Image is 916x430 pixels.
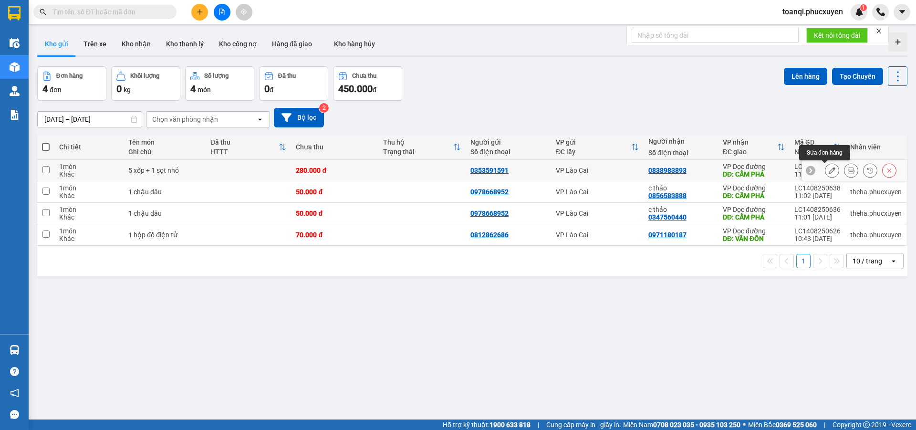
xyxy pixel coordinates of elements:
div: Đơn hàng [56,73,83,79]
div: theha.phucxuyen [850,210,902,217]
div: 1 món [59,184,119,192]
div: 1 món [59,227,119,235]
div: LC1408250640 [794,163,841,170]
span: Cung cấp máy in - giấy in: [546,420,621,430]
div: Khác [59,213,119,221]
div: 70.000 đ [296,231,374,239]
div: 0978668952 [470,210,509,217]
div: 0971180187 [648,231,687,239]
div: theha.phucxuyen [850,188,902,196]
span: 450.000 [338,83,373,94]
th: Toggle SortBy [551,135,644,160]
div: VP Lào Cai [556,167,639,174]
div: Sửa đơn hàng [825,163,839,178]
div: Tạo kho hàng mới [888,32,907,52]
button: Bộ lọc [274,108,324,127]
div: Tên món [128,138,201,146]
span: caret-down [898,8,906,16]
svg: open [256,115,264,123]
div: Khác [59,235,119,242]
div: ĐC giao [723,148,777,156]
div: Chưa thu [296,143,374,151]
div: Người gửi [470,138,546,146]
div: Số điện thoại [648,149,713,157]
button: Khối lượng0kg [111,66,180,101]
button: Đã thu0đ [259,66,328,101]
div: Chi tiết [59,143,119,151]
div: HTTT [210,148,279,156]
div: VP Dọc đường [723,163,785,170]
th: Toggle SortBy [790,135,845,160]
div: Đã thu [278,73,296,79]
button: file-add [214,4,230,21]
div: 0353591591 [470,167,509,174]
div: 5 xốp + 1 sọt nhỏ [128,167,201,174]
button: 1 [796,254,811,268]
div: Mã GD [794,138,833,146]
button: Lên hàng [784,68,827,85]
span: đ [373,86,376,94]
div: 10:43 [DATE] [794,235,841,242]
div: c thảo [648,184,713,192]
div: 0856583888 [648,192,687,199]
div: VP Dọc đường [723,206,785,213]
div: ĐC lấy [556,148,631,156]
div: 1 hộp đồ điện tử [128,231,201,239]
div: VP Lào Cai [556,188,639,196]
sup: 2 [319,103,329,113]
div: Ngày ĐH [794,148,833,156]
div: 1 chậu dâu [128,188,201,196]
div: 0347560440 [648,213,687,221]
button: Kho công nợ [211,32,264,55]
div: Chọn văn phòng nhận [152,115,218,124]
div: Số lượng [204,73,229,79]
div: VP gửi [556,138,631,146]
input: Nhập số tổng đài [632,28,799,43]
button: caret-down [894,4,910,21]
span: | [538,420,539,430]
div: LC1408250636 [794,206,841,213]
img: warehouse-icon [10,62,20,72]
strong: 1900 633 818 [489,421,531,429]
span: Kết nối tổng đài [814,30,860,41]
div: Trạng thái [383,148,453,156]
button: Chưa thu450.000đ [333,66,402,101]
div: c thảo [648,206,713,213]
span: plus [197,9,203,15]
span: 0 [116,83,122,94]
div: VP Lào Cai [556,210,639,217]
div: DĐ: CẨM PHẢ [723,192,785,199]
img: warehouse-icon [10,38,20,48]
div: 1 chậu dâu [128,210,201,217]
button: Trên xe [76,32,114,55]
input: Tìm tên, số ĐT hoặc mã đơn [52,7,165,17]
span: question-circle [10,367,19,376]
button: Kết nối tổng đài [806,28,868,43]
img: warehouse-icon [10,345,20,355]
button: Tạo Chuyến [832,68,883,85]
button: Số lượng4món [185,66,254,101]
span: 1 [862,4,865,11]
div: VP Lào Cai [556,231,639,239]
span: món [198,86,211,94]
span: notification [10,388,19,398]
div: 0978668952 [470,188,509,196]
div: Chưa thu [352,73,376,79]
div: LC1408250626 [794,227,841,235]
button: Kho gửi [37,32,76,55]
div: VP Dọc đường [723,184,785,192]
div: 11:02 [DATE] [794,192,841,199]
sup: 1 [860,4,867,11]
div: Thu hộ [383,138,453,146]
span: kg [124,86,131,94]
span: copyright [863,421,870,428]
div: Sửa đơn hàng [799,145,850,160]
img: icon-new-feature [855,8,864,16]
img: logo-vxr [8,6,21,21]
button: Kho thanh lý [158,32,211,55]
span: ⚪️ [743,423,746,427]
div: 50.000 đ [296,188,374,196]
div: VP Dọc đường [723,227,785,235]
div: Ghi chú [128,148,201,156]
div: 11:04 [DATE] [794,170,841,178]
